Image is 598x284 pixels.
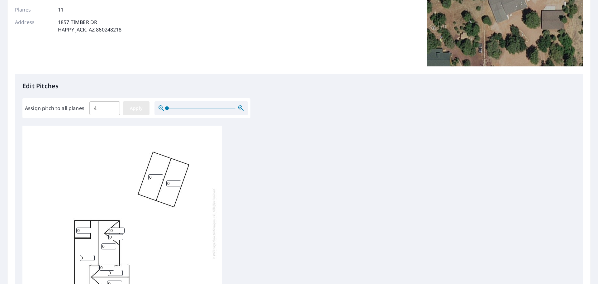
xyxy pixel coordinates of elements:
[89,99,120,117] input: 00.0
[58,6,64,13] p: 11
[58,18,122,33] p: 1857 TIMBER DR HAPPY JACK, AZ 860248218
[128,104,145,112] span: Apply
[123,101,149,115] button: Apply
[22,81,576,91] p: Edit Pitches
[25,104,84,112] label: Assign pitch to all planes
[15,18,52,33] p: Address
[15,6,52,13] p: Planes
